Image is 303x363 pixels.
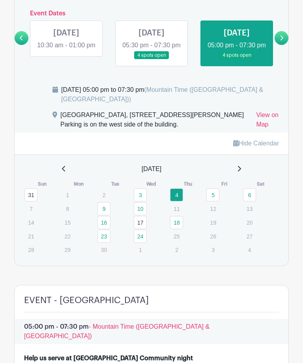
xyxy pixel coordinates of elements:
[243,188,256,201] a: 6
[97,180,133,188] th: Tue
[24,354,193,363] div: Help us serve at [GEOGRAPHIC_DATA] Community night
[61,85,279,104] div: [DATE] 05:00 pm to 07:30 pm
[24,244,37,256] p: 28
[243,216,256,229] p: 20
[97,230,110,243] a: 23
[97,216,110,229] a: 16
[206,203,219,215] p: 12
[142,164,161,174] span: [DATE]
[24,188,37,201] a: 31
[134,216,147,229] a: 17
[60,110,250,132] div: [GEOGRAPHIC_DATA], [STREET_ADDRESS][PERSON_NAME] Parking is on the west side of the building.
[60,180,97,188] th: Mon
[206,180,242,188] th: Fri
[243,230,256,242] p: 27
[24,180,60,188] th: Sun
[24,323,209,339] span: - Mountain Time ([GEOGRAPHIC_DATA] & [GEOGRAPHIC_DATA])
[133,180,170,188] th: Wed
[170,180,206,188] th: Thu
[206,230,219,242] p: 26
[97,202,110,215] a: 9
[170,244,183,256] p: 2
[170,230,183,242] p: 25
[134,230,147,243] a: 24
[61,189,74,201] p: 1
[206,244,219,256] p: 3
[134,188,147,201] a: 3
[28,10,275,17] h6: Event Dates
[15,319,288,344] p: 05:00 pm - 07:30 pm
[24,216,37,229] p: 14
[170,188,183,201] a: 4
[170,216,183,229] a: 18
[243,203,256,215] p: 13
[24,230,37,242] p: 21
[206,216,219,229] p: 19
[24,203,37,215] p: 7
[134,244,147,256] p: 1
[97,244,110,256] p: 30
[134,202,147,215] a: 10
[24,295,149,305] h4: EVENT - [GEOGRAPHIC_DATA]
[170,203,183,215] p: 11
[61,86,263,102] span: (Mountain Time ([GEOGRAPHIC_DATA] & [GEOGRAPHIC_DATA]))
[243,180,279,188] th: Sat
[61,244,74,256] p: 29
[243,244,256,256] p: 4
[206,188,219,201] a: 5
[61,203,74,215] p: 8
[61,216,74,229] p: 15
[97,189,110,201] p: 2
[61,230,74,242] p: 22
[256,110,279,132] a: View on Map
[233,140,279,147] a: Hide Calendar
